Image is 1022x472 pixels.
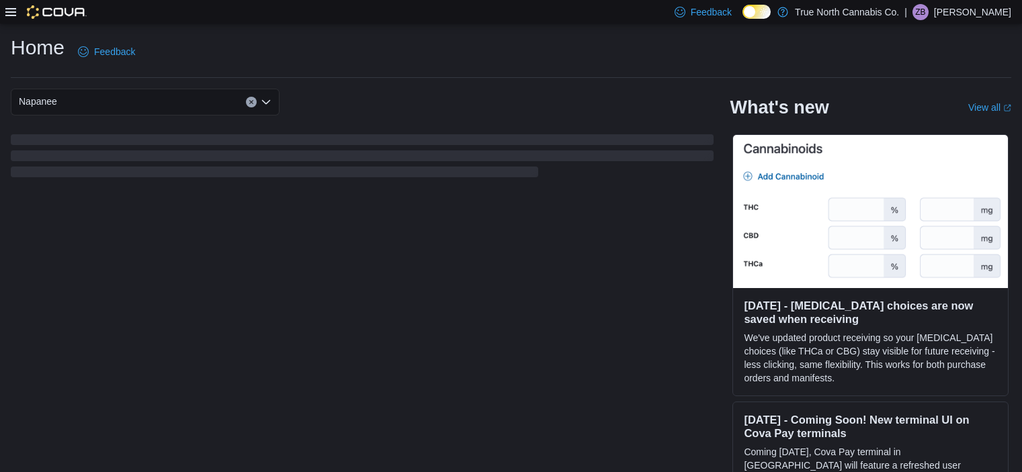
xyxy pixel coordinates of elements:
[1003,104,1011,112] svg: External link
[742,5,771,19] input: Dark Mode
[744,299,997,326] h3: [DATE] - [MEDICAL_DATA] choices are now saved when receiving
[19,93,57,109] span: Napanee
[261,97,271,107] button: Open list of options
[246,97,257,107] button: Clear input
[73,38,140,65] a: Feedback
[915,4,925,20] span: ZB
[795,4,899,20] p: True North Cannabis Co.
[912,4,929,20] div: Zak Brochetta
[94,45,135,58] span: Feedback
[744,331,997,385] p: We've updated product receiving so your [MEDICAL_DATA] choices (like THCa or CBG) stay visible fo...
[730,97,828,118] h2: What's new
[27,5,87,19] img: Cova
[904,4,907,20] p: |
[11,34,65,61] h1: Home
[744,413,997,440] h3: [DATE] - Coming Soon! New terminal UI on Cova Pay terminals
[968,102,1011,113] a: View allExternal link
[11,137,714,180] span: Loading
[691,5,732,19] span: Feedback
[934,4,1011,20] p: [PERSON_NAME]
